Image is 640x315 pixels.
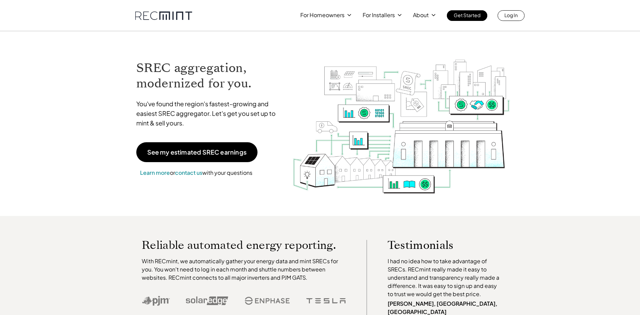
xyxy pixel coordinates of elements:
[292,41,511,195] img: RECmint value cycle
[454,10,480,20] p: Get Started
[136,168,256,177] p: or with your questions
[142,240,346,250] p: Reliable automated energy reporting.
[300,10,344,20] p: For Homeowners
[140,169,170,176] a: Learn more
[498,10,525,21] a: Log In
[136,99,282,128] p: You've found the region's fastest-growing and easiest SREC aggregator. Let's get you set up to mi...
[136,60,282,91] h1: SREC aggregation, modernized for you.
[363,10,395,20] p: For Installers
[388,240,490,250] p: Testimonials
[388,257,503,298] p: I had no idea how to take advantage of SRECs. RECmint really made it easy to understand and trans...
[142,257,346,282] p: With RECmint, we automatically gather your energy data and mint SRECs for you. You won't need to ...
[136,142,258,162] a: See my estimated SREC earnings
[147,149,247,155] p: See my estimated SREC earnings
[175,169,202,176] a: contact us
[413,10,429,20] p: About
[447,10,487,21] a: Get Started
[504,10,518,20] p: Log In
